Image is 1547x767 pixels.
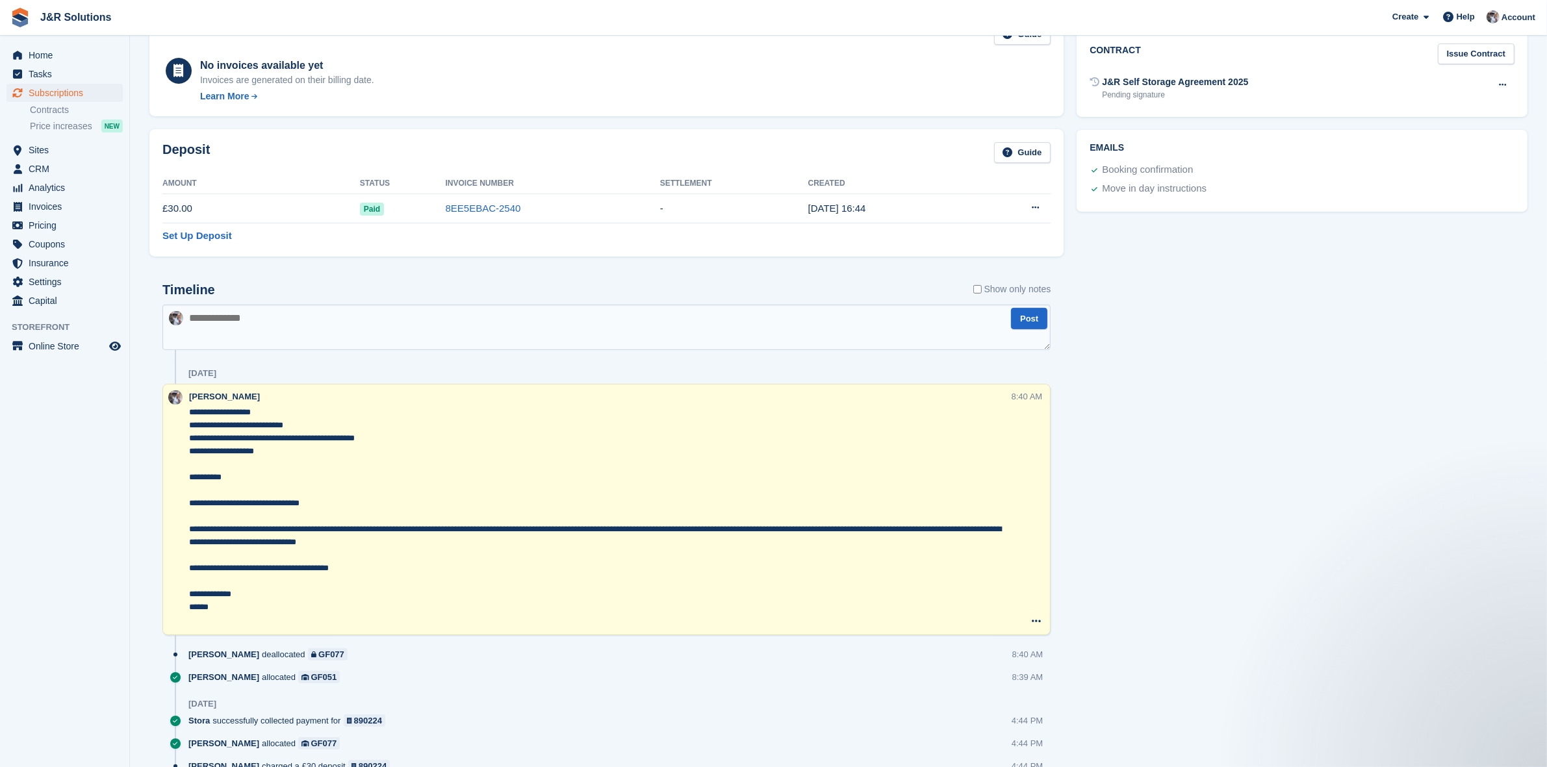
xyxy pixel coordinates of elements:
a: menu [6,65,123,83]
div: NEW [101,119,123,132]
a: 8EE5EBAC-2540 [446,203,521,214]
a: GF051 [298,671,340,683]
span: Paid [360,203,384,216]
a: menu [6,197,123,216]
a: J&R Solutions [35,6,116,28]
div: Learn More [200,90,249,103]
span: Online Store [29,337,107,355]
span: [PERSON_NAME] [188,737,259,749]
span: Settings [29,273,107,291]
div: GF077 [318,648,344,660]
a: menu [6,216,123,234]
div: 4:44 PM [1012,714,1043,727]
div: 8:40 AM [1012,390,1043,403]
span: Sites [29,141,107,159]
div: [DATE] [188,368,216,379]
span: Analytics [29,179,107,197]
div: Booking confirmation [1102,162,1193,178]
div: Move in day instructions [1102,181,1207,197]
a: Price increases NEW [30,119,123,133]
span: Pricing [29,216,107,234]
a: menu [6,337,123,355]
div: [DATE] [188,699,216,709]
a: menu [6,46,123,64]
a: menu [6,141,123,159]
a: menu [6,179,123,197]
a: menu [6,254,123,272]
a: menu [6,235,123,253]
h2: Emails [1090,143,1515,153]
span: Tasks [29,65,107,83]
div: Invoices are generated on their billing date. [200,73,374,87]
a: menu [6,292,123,310]
a: Guide [994,142,1051,164]
time: 2025-09-19 15:44:10 UTC [808,203,866,214]
span: Help [1457,10,1475,23]
a: 890224 [344,714,386,727]
span: [PERSON_NAME] [189,392,260,401]
a: GF077 [308,648,348,660]
div: 8:39 AM [1012,671,1043,683]
span: Home [29,46,107,64]
div: 4:44 PM [1012,737,1043,749]
a: Learn More [200,90,374,103]
span: Insurance [29,254,107,272]
th: Status [360,173,446,194]
div: 8:40 AM [1012,648,1043,660]
a: Contracts [30,104,123,116]
label: Show only notes [973,283,1051,296]
input: Show only notes [973,283,982,296]
img: Steve Revell [1487,10,1500,23]
a: Issue Contract [1438,44,1515,65]
img: Steve Revell [168,390,183,405]
span: Capital [29,292,107,310]
img: Steve Revell [169,311,183,325]
a: menu [6,84,123,102]
td: £30.00 [162,194,360,223]
span: [PERSON_NAME] [188,671,259,683]
div: No invoices available yet [200,58,374,73]
h2: Timeline [162,283,215,297]
span: Stora [188,714,210,727]
span: CRM [29,160,107,178]
div: GF077 [311,737,337,749]
th: Created [808,173,973,194]
th: Settlement [660,173,808,194]
a: Preview store [107,338,123,354]
a: GF077 [298,737,340,749]
div: allocated [188,737,346,749]
div: Pending signature [1102,89,1248,101]
a: menu [6,273,123,291]
th: Amount [162,173,360,194]
button: Post [1011,308,1047,329]
div: deallocated [188,648,354,660]
h2: Contract [1090,44,1141,65]
span: Account [1502,11,1535,24]
span: [PERSON_NAME] [188,648,259,660]
a: menu [6,160,123,178]
span: Coupons [29,235,107,253]
span: Create [1392,10,1418,23]
span: Storefront [12,321,129,334]
div: successfully collected payment for [188,714,392,727]
td: - [660,194,808,223]
img: stora-icon-8386f47178a22dfd0bd8f6a31ec36ba5ce8667c1dd55bd0f319d3a0aa187defe.svg [10,8,30,27]
div: 890224 [354,714,382,727]
span: Invoices [29,197,107,216]
th: Invoice Number [446,173,660,194]
h2: Deposit [162,142,210,164]
span: Price increases [30,120,92,132]
a: Set Up Deposit [162,229,232,244]
span: Subscriptions [29,84,107,102]
div: J&R Self Storage Agreement 2025 [1102,75,1248,89]
div: GF051 [311,671,337,683]
div: allocated [188,671,346,683]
